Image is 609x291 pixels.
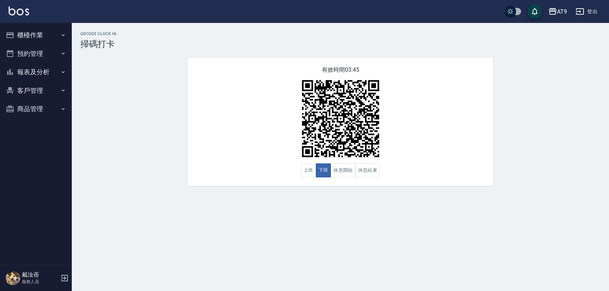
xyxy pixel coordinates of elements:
button: 休息開始 [331,163,356,177]
h2: QRcode Clock In [80,32,600,36]
h3: 掃碼打卡 [80,39,600,49]
button: 登出 [573,5,600,18]
button: save [528,4,542,19]
button: 報表及分析 [3,63,69,81]
button: 下班 [316,163,331,177]
h5: 戴汝蓓 [22,271,58,278]
button: AT9 [545,4,570,19]
div: AT9 [557,7,567,16]
div: 有效時間 03:45 [188,58,493,186]
img: Logo [9,6,29,15]
button: 商品管理 [3,100,69,118]
button: 客戶管理 [3,81,69,100]
button: 休息結束 [355,163,380,177]
button: 櫃檯作業 [3,26,69,44]
img: Person [6,271,20,285]
button: 上班 [301,163,316,177]
button: 預約管理 [3,44,69,63]
p: 服務人員 [22,278,58,285]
